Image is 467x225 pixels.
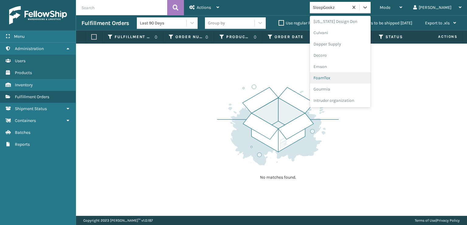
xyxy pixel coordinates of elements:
[9,6,67,24] img: logo
[15,118,36,123] span: Containers
[81,20,129,27] h3: Fulfillment Orders
[310,27,371,38] div: Culvani
[15,70,32,75] span: Products
[15,58,26,63] span: Users
[310,50,371,61] div: Decoro
[353,20,412,26] label: Orders to be shipped [DATE]
[310,38,371,50] div: Dapper Supply
[115,34,151,40] label: Fulfillment Order Id
[415,216,460,225] div: |
[310,95,371,106] div: Intruder organization
[313,4,349,11] div: SleepGeekz
[415,218,436,223] a: Terms of Use
[197,5,211,10] span: Actions
[175,34,202,40] label: Order Number
[275,34,311,40] label: Order Date
[15,46,44,51] span: Administration
[14,34,25,39] span: Menu
[310,84,371,95] div: Gourmia
[278,20,341,26] label: Use regular Palletizing mode
[15,142,30,147] span: Reports
[425,20,450,26] span: Export to .xls
[310,61,371,72] div: Emson
[310,106,371,117] div: Joyberri
[380,5,390,10] span: Mode
[208,20,225,26] div: Group by
[226,34,251,40] label: Product SKU
[83,216,153,225] p: Copyright 2023 [PERSON_NAME]™ v 1.0.187
[15,130,30,135] span: Batches
[15,94,49,99] span: Fulfillment Orders
[437,218,460,223] a: Privacy Policy
[310,72,371,84] div: FoamTex
[15,106,47,111] span: Shipment Status
[386,34,422,40] label: Status
[15,82,33,87] span: Inventory
[419,32,461,42] span: Actions
[140,20,187,26] div: Last 90 Days
[310,16,371,27] div: [US_STATE] Design Den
